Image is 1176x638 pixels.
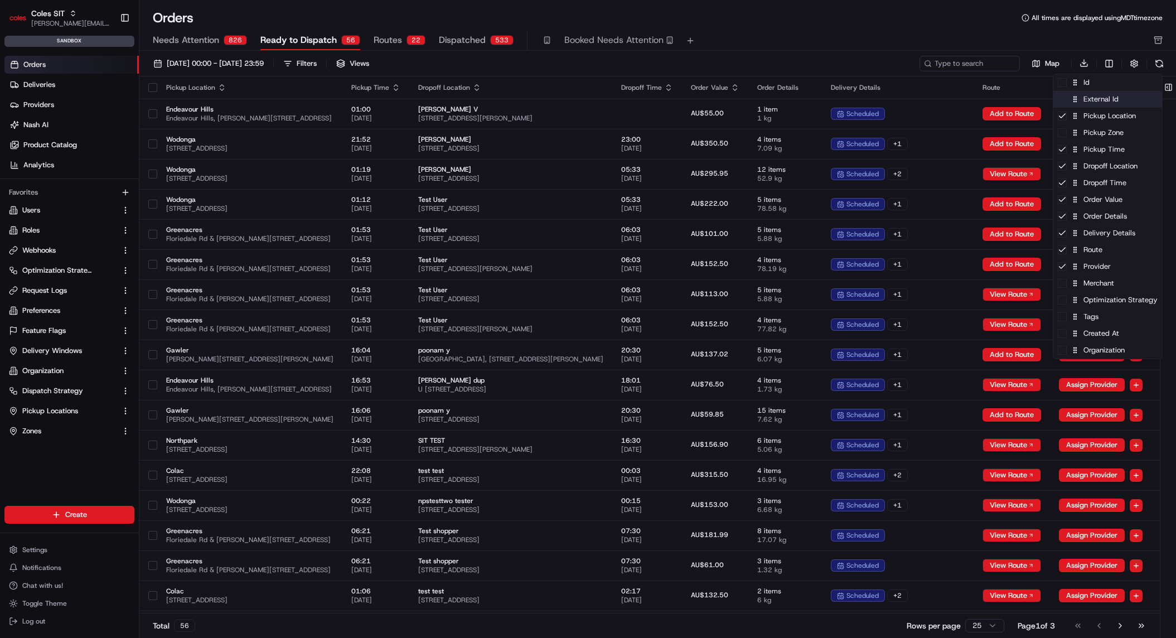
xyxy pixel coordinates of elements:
[29,72,184,84] input: Clear
[105,162,179,173] span: API Documentation
[1053,275,1162,292] div: Merchant
[94,163,103,172] div: 💻
[7,157,90,177] a: 📗Knowledge Base
[79,188,135,197] a: Powered byPylon
[1053,208,1162,225] div: Order Details
[1053,342,1162,359] div: Organization
[190,110,203,123] button: Start new chat
[11,107,31,127] img: 1736555255976-a54dd68f-1ca7-489b-9aae-adbdc363a1c4
[11,11,33,33] img: Nash
[1053,325,1162,342] div: Created At
[1053,175,1162,191] div: Dropoff Time
[1053,108,1162,124] div: Pickup Location
[11,45,203,62] p: Welcome 👋
[1053,308,1162,325] div: Tags
[1053,258,1162,275] div: Provider
[1053,292,1162,308] div: Optimization Strategy
[38,107,183,118] div: Start new chat
[11,163,20,172] div: 📗
[38,118,141,127] div: We're available if you need us!
[1053,124,1162,141] div: Pickup Zone
[1053,158,1162,175] div: Dropoff Location
[1053,241,1162,258] div: Route
[22,162,85,173] span: Knowledge Base
[1053,141,1162,158] div: Pickup Time
[1053,74,1162,91] div: Id
[1053,225,1162,241] div: Delivery Details
[111,189,135,197] span: Pylon
[1053,91,1162,108] div: External Id
[90,157,183,177] a: 💻API Documentation
[1053,191,1162,208] div: Order Value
